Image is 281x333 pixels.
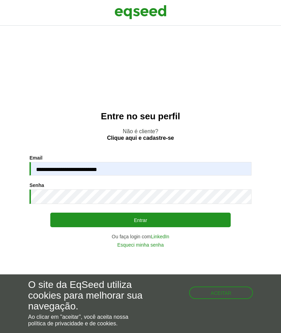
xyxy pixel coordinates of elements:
[107,135,174,141] a: Clique aqui e cadastre-se
[117,242,164,247] a: Esqueci minha senha
[28,314,163,327] p: Ao clicar em "aceitar", você aceita nossa .
[189,287,253,299] button: Aceitar
[29,234,252,239] div: Ou faça login com
[29,155,42,160] label: Email
[50,213,231,227] button: Entrar
[114,3,167,21] img: EqSeed Logo
[28,321,116,326] a: política de privacidade e de cookies
[14,111,267,121] h2: Entre no seu perfil
[151,234,169,239] a: LinkedIn
[14,128,267,141] p: Não é cliente?
[28,280,163,311] h5: O site da EqSeed utiliza cookies para melhorar sua navegação.
[29,183,44,188] label: Senha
